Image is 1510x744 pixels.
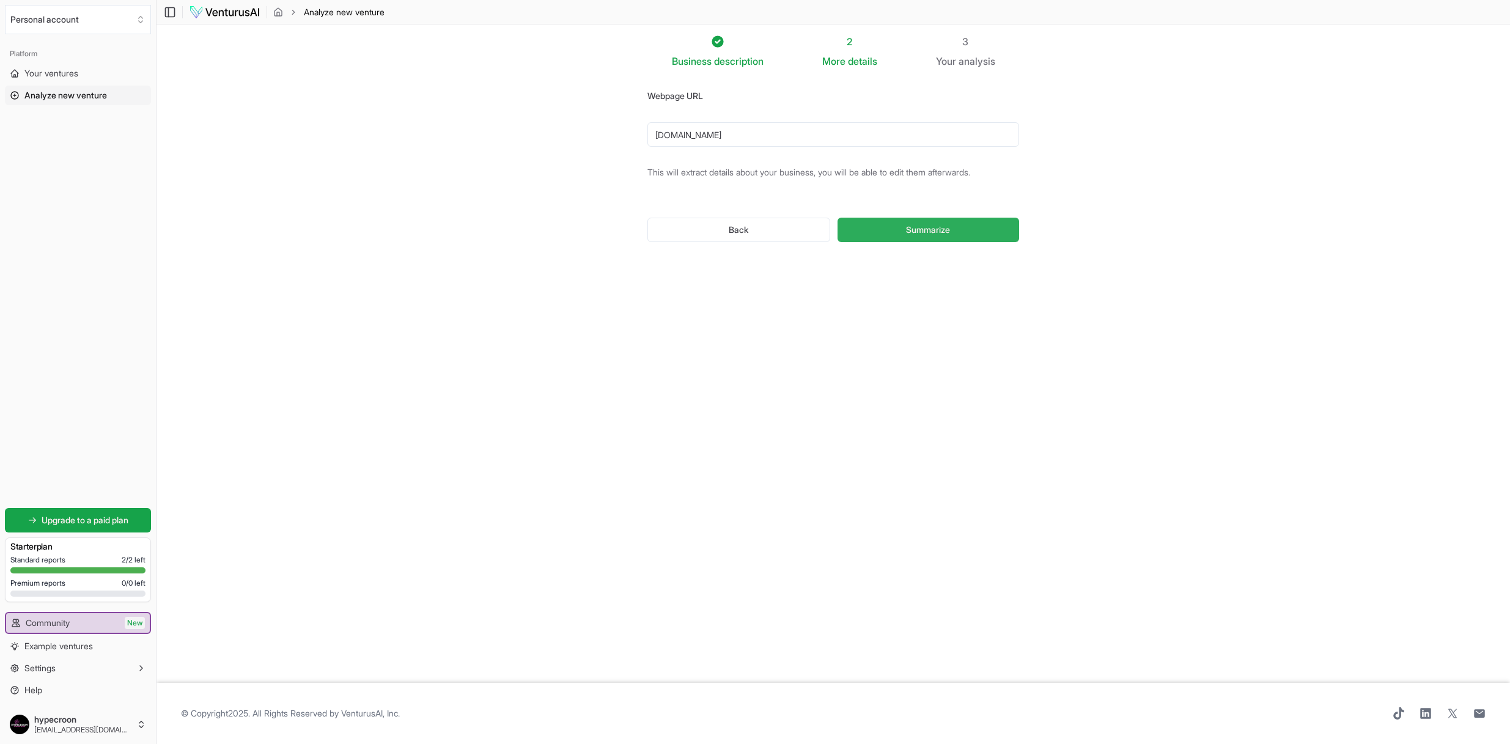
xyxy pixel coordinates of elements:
[5,636,151,656] a: Example ventures
[647,122,1019,147] input: https://your-domain.com
[936,54,956,68] span: Your
[189,5,260,20] img: logo
[5,658,151,678] button: Settings
[822,34,877,49] div: 2
[848,55,877,67] span: details
[10,540,145,553] h3: Starter plan
[838,218,1019,242] button: Summarize
[647,218,830,242] button: Back
[10,578,65,588] span: Premium reports
[6,613,150,633] a: CommunityNew
[672,54,712,68] span: Business
[647,90,703,101] label: Webpage URL
[5,5,151,34] button: Select an organization
[5,508,151,532] a: Upgrade to a paid plan
[5,710,151,739] button: hypecroon[EMAIL_ADDRESS][DOMAIN_NAME]
[26,617,70,629] span: Community
[341,708,398,718] a: VenturusAI, Inc
[42,514,128,526] span: Upgrade to a paid plan
[122,578,145,588] span: 0 / 0 left
[822,54,845,68] span: More
[34,725,131,735] span: [EMAIL_ADDRESS][DOMAIN_NAME]
[959,55,995,67] span: analysis
[10,715,29,734] img: ACg8ocK3cZ0IgbTM7lrhgPMMJdF3RrU4fEXQZBjj-YX4RuTrYhji_HDQ=s96-c
[24,640,93,652] span: Example ventures
[273,6,385,18] nav: breadcrumb
[181,707,400,720] span: © Copyright 2025 . All Rights Reserved by .
[24,89,107,101] span: Analyze new venture
[24,684,42,696] span: Help
[10,555,65,565] span: Standard reports
[34,714,131,725] span: hypecroon
[5,680,151,700] a: Help
[125,617,145,629] span: New
[304,6,385,18] span: Analyze new venture
[24,67,78,79] span: Your ventures
[647,166,1019,179] p: This will extract details about your business, you will be able to edit them afterwards.
[936,34,995,49] div: 3
[122,555,145,565] span: 2 / 2 left
[714,55,764,67] span: description
[5,44,151,64] div: Platform
[5,86,151,105] a: Analyze new venture
[24,662,56,674] span: Settings
[5,64,151,83] a: Your ventures
[906,224,950,236] span: Summarize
